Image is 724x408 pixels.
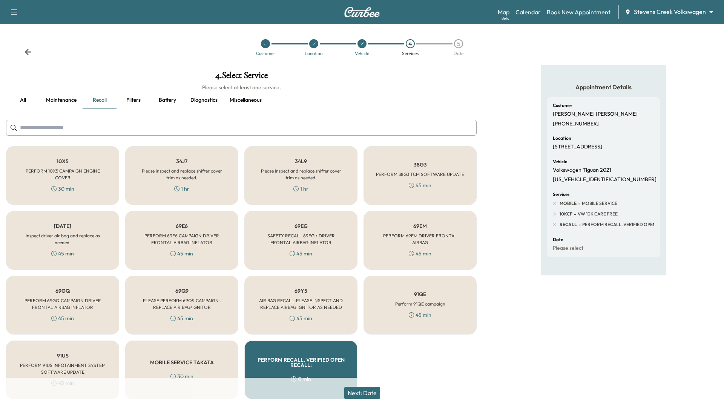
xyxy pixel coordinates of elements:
button: Diagnostics [184,91,224,109]
p: [STREET_ADDRESS] [553,144,602,150]
h6: PERFORM 69E6 CAMPAIGN DRIVER FRONTAL AIRBAG INFLATOR [138,232,226,246]
h6: Please inspect and replace shifter cover trim as needed. [138,168,226,181]
h6: PERFORM 69EM DRIVER FRONTAL AIRBAG [376,232,464,246]
div: Date [454,51,463,56]
span: PERFORM RECALL. VERIFIED OPEN RECALL: [581,222,675,228]
div: 45 min [409,311,431,319]
button: Battery [150,91,184,109]
button: all [6,91,40,109]
h5: MOBILE SERVICE TAKATA [150,360,214,365]
h5: 69Q9 [175,288,189,293]
span: - [577,200,580,207]
h6: Please select at least one service. [6,84,477,91]
a: MapBeta [498,8,509,17]
div: 45 min [170,250,193,257]
div: 45 min [409,182,431,189]
div: 5 [454,39,463,48]
div: 45 min [409,250,431,257]
div: 1 hr [293,185,308,193]
h5: 69EG [295,223,308,229]
h5: 34J7 [176,159,187,164]
h6: Inspect driver air bag and replace as needed. [18,232,107,246]
span: Stevens Creek Volkswagen [634,8,706,16]
a: Calendar [515,8,541,17]
div: Back [24,48,32,56]
div: Location [305,51,323,56]
button: Filters [117,91,150,109]
h6: PERFORM 91US INFOTAINMENT SYSTEM SOFTWARE UPDATE [18,362,107,376]
span: MOBILE [560,200,577,206]
button: Next: Date [344,387,380,399]
div: basic tabs example [6,91,477,109]
span: RECALL [560,222,577,228]
h5: 91US [57,353,69,358]
div: 45 min [51,250,74,257]
div: 30 min [51,185,74,193]
p: Volkswagen Tiguan 2021 [553,167,611,174]
h6: Perform 91QE campaign [395,301,445,307]
h5: 10X5 [57,159,69,164]
h6: Services [553,192,569,197]
h6: Please inspect and replace shifter cover trim as needed. [257,168,345,181]
img: Curbee Logo [344,7,380,17]
div: 4 [406,39,415,48]
h6: SAFETY RECALL 69EG / DRIVER FRONTAL AIRBAG INFLATOR [257,232,345,246]
h5: 69Y5 [295,288,307,293]
span: MOBILE SERVICE [580,200,617,206]
h6: Date [553,237,563,242]
a: Book New Appointment [547,8,610,17]
span: VW 10K CARE FREE [576,211,618,217]
div: Beta [502,15,509,21]
h6: Vehicle [553,159,567,164]
div: 30 min [170,373,193,380]
h5: 69GQ [55,288,70,293]
h6: PERFORM 69GQ CAMPAIGN DRIVER FRONTAL AIRBAG INFLATOR [18,297,107,311]
p: Please select [553,245,583,252]
div: 45 min [290,250,312,257]
h5: 91QE [414,292,426,297]
h5: 69E6 [176,223,188,229]
span: - [572,210,576,218]
div: Vehicle [355,51,369,56]
span: - [577,221,581,228]
div: 0 min [291,375,311,383]
h6: PERFORM 38G3 TCM SOFTWARE UPDATE [376,171,464,178]
div: Services [402,51,419,56]
h6: Customer [553,103,572,108]
div: 1 hr [174,185,189,193]
button: Maintenance [40,91,83,109]
h5: 34L9 [295,159,307,164]
div: 45 min [51,315,74,322]
h5: 38G3 [414,162,427,167]
p: [US_VEHICLE_IDENTIFICATION_NUMBER] [553,176,657,183]
div: 45 min [170,315,193,322]
h5: [DATE] [54,223,71,229]
div: Customer [256,51,275,56]
div: 45 min [290,315,312,322]
button: Miscellaneous [224,91,268,109]
p: [PERSON_NAME] [PERSON_NAME] [553,111,638,118]
span: 10KCF [560,211,572,217]
h5: Appointment Details [547,83,660,91]
p: [PHONE_NUMBER] [553,121,599,127]
button: Recall [83,91,117,109]
h1: 4 . Select Service [6,71,477,84]
h6: PERFORM 10X5 CAMPAIGN ENGINE COVER [18,168,107,181]
h6: Location [553,136,571,141]
h5: 69EM [413,223,427,229]
h5: PERFORM RECALL. VERIFIED OPEN RECALL: [257,357,345,368]
h6: AIR BAG RECALL-PLEASE INSPECT AND REPLACE AIRBAG IGNITOR AS NEEDED [257,297,345,311]
h6: PLEASE PERFORM 69Q9 CAMPAIGN-REPLACE AIR BAG/IGNITOR [138,297,226,311]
